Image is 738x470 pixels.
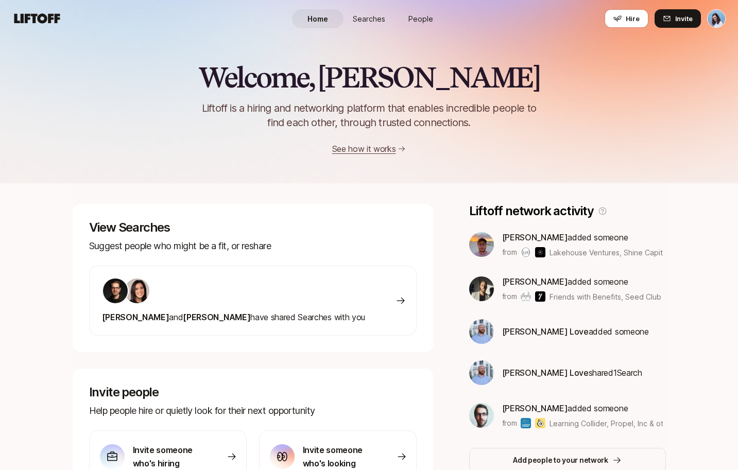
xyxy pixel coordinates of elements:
[89,385,417,399] p: Invite people
[708,10,725,27] img: Dan Tase
[292,9,344,28] a: Home
[550,419,678,428] span: Learning Collider, Propel, Inc & others
[521,418,531,428] img: Learning Collider
[469,319,494,344] img: b72c8261_0d4d_4a50_aadc_a05c176bc497.jpg
[655,9,701,28] button: Invite
[502,276,568,287] span: [PERSON_NAME]
[183,312,250,322] span: [PERSON_NAME]
[185,101,554,130] p: Liftoff is a hiring and networking platform that enables incredible people to find each other, th...
[502,402,663,415] p: added someone
[89,404,417,418] p: Help people hire or quietly look for their next opportunity
[408,13,433,24] span: People
[521,291,531,302] img: Friends with Benefits
[550,248,699,257] span: Lakehouse Ventures, Shine Capital & others
[502,417,517,429] p: from
[469,360,494,385] img: b72c8261_0d4d_4a50_aadc_a05c176bc497.jpg
[535,247,545,257] img: Shine Capital
[332,144,396,154] a: See how it works
[133,443,205,470] p: Invite someone who's hiring
[469,204,594,218] p: Liftoff network activity
[469,403,494,428] img: 87b9490a_cb76_40a5_9ed5_08b7491e3b68.jpg
[469,276,494,301] img: 318e5d3d_b654_46dc_b918_bcb3f7c51db9.jpg
[502,275,663,288] p: added someone
[550,292,692,301] span: Friends with Benefits, Seed Club & others
[395,9,447,28] a: People
[353,13,385,24] span: Searches
[303,443,375,470] p: Invite someone who's looking
[307,13,328,24] span: Home
[605,9,648,28] button: Hire
[89,239,417,253] p: Suggest people who might be a fit, or reshare
[502,246,517,258] p: from
[707,9,726,28] button: Dan Tase
[102,312,169,322] span: [PERSON_NAME]
[513,454,608,466] p: Add people to your network
[502,290,517,303] p: from
[125,278,149,303] img: 71d7b91d_d7cb_43b4_a7ea_a9b2f2cc6e03.jpg
[102,312,365,322] span: have shared Searches with you
[89,220,417,235] p: View Searches
[198,62,540,93] h2: Welcome, [PERSON_NAME]
[535,418,545,428] img: Propel, Inc
[502,368,589,378] span: [PERSON_NAME] Love
[169,312,183,322] span: and
[675,13,693,24] span: Invite
[502,231,663,244] p: added someone
[502,403,568,413] span: [PERSON_NAME]
[469,232,494,257] img: ACg8ocJgLS4_X9rs-p23w7LExaokyEoWgQo9BGx67dOfttGDosg=s160-c
[344,9,395,28] a: Searches
[502,366,642,379] p: shared 1 Search
[626,13,640,24] span: Hire
[502,232,568,242] span: [PERSON_NAME]
[535,291,545,302] img: Seed Club
[521,247,531,257] img: Lakehouse Ventures
[502,325,649,338] p: added someone
[502,326,589,337] span: [PERSON_NAME] Love
[103,278,128,303] img: ACg8ocLkLr99FhTl-kK-fHkDFhetpnfS0fTAm4rmr9-oxoZ0EDUNs14=s160-c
